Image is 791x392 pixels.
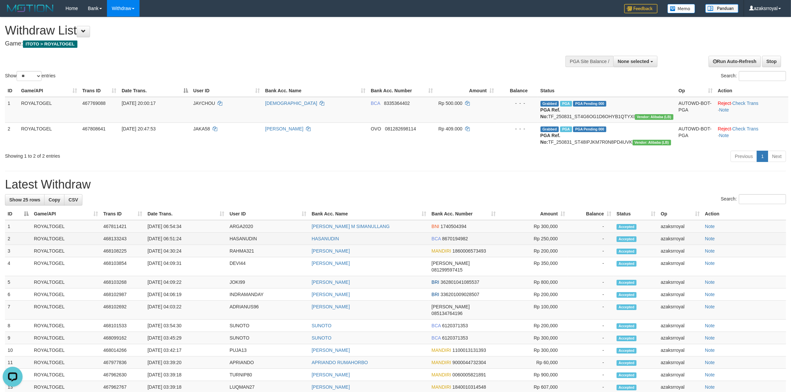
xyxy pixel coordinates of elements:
span: PGA Pending [573,101,606,107]
span: Copy 1840010314548 to clipboard [452,384,486,390]
td: PUJA13 [227,344,309,356]
span: Accepted [617,236,637,242]
a: [PERSON_NAME] M SIMANULLANG [312,224,390,229]
span: [DATE] 20:47:53 [122,126,155,131]
span: MANDIRI [432,372,451,377]
span: 467808641 [82,126,106,131]
th: Action [702,208,786,220]
th: Status [538,85,676,97]
td: ROYALTOGEL [31,288,101,301]
a: Reject [718,126,731,131]
td: azaksrroyal [658,276,702,288]
div: - - - [499,125,535,132]
th: ID [5,85,18,97]
td: azaksrroyal [658,288,702,301]
td: ROYALTOGEL [31,220,101,233]
td: Rp 200,000 [498,245,568,257]
span: Copy 6120371353 to clipboard [442,335,468,341]
td: azaksrroyal [658,356,702,369]
h4: Game: [5,40,521,47]
td: [DATE] 03:45:29 [145,332,227,344]
span: Accepted [617,304,637,310]
td: AUTOWD-BOT-PGA [676,122,715,148]
span: Rp 500.000 [439,101,462,106]
th: Status: activate to sort column ascending [614,208,658,220]
span: MANDIRI [432,384,451,390]
td: 467811421 [101,220,145,233]
span: ITOTO > ROYALTOGEL [23,40,77,48]
b: PGA Ref. No: [541,107,560,119]
td: 8 [5,320,31,332]
a: Note [705,372,715,377]
td: ROYALTOGEL [31,320,101,332]
td: 9 [5,332,31,344]
td: TF_250831_ST4G6OG1D6OHYB1QTYXI [538,97,676,123]
a: Run Auto-Refresh [709,56,761,67]
td: SUNOTO [227,320,309,332]
span: OVO [371,126,381,131]
a: Copy [44,194,64,205]
span: Accepted [617,336,637,341]
th: Op: activate to sort column ascending [658,208,702,220]
span: Copy 336201009028507 to clipboard [441,292,479,297]
td: 467977836 [101,356,145,369]
td: Rp 100,000 [498,301,568,320]
td: INDRAMANDAY [227,288,309,301]
td: - [568,369,614,381]
input: Search: [739,194,786,204]
span: None selected [618,59,649,64]
span: Accepted [617,249,637,254]
a: [PERSON_NAME] [312,348,350,353]
a: 1 [757,151,768,162]
span: Show 25 rows [9,197,40,202]
span: Accepted [617,348,637,353]
span: Accepted [617,323,637,329]
th: ID: activate to sort column descending [5,208,31,220]
td: - [568,276,614,288]
span: Vendor URL: https://dashboard.q2checkout.com/secure [635,114,673,120]
td: 10 [5,344,31,356]
span: Grabbed [541,101,559,107]
span: Copy 1860006573493 to clipboard [452,248,486,254]
td: TURNIP80 [227,369,309,381]
td: [DATE] 04:30:24 [145,245,227,257]
th: Trans ID: activate to sort column ascending [101,208,145,220]
span: Copy 8335364402 to clipboard [384,101,410,106]
a: Note [705,360,715,365]
td: azaksrroyal [658,245,702,257]
a: APRIANDO RUMAHORBO [312,360,368,365]
td: azaksrroyal [658,320,702,332]
span: PGA Pending [573,126,606,132]
td: 6 [5,288,31,301]
span: 467769088 [82,101,106,106]
span: Accepted [617,372,637,378]
span: BCA [432,323,441,328]
td: ROYALTOGEL [18,122,79,148]
th: Action [715,85,788,97]
span: Accepted [617,360,637,366]
span: BRI [432,279,439,285]
th: Game/API: activate to sort column ascending [18,85,79,97]
span: JAKA58 [193,126,210,131]
a: [PERSON_NAME] [312,292,350,297]
span: BNI [432,224,439,229]
a: [PERSON_NAME] [312,261,350,266]
td: RAHMA321 [227,245,309,257]
td: 468103268 [101,276,145,288]
span: [PERSON_NAME] [432,261,470,266]
td: ROYALTOGEL [31,344,101,356]
span: Rp 409.000 [439,126,462,131]
td: ROYALTOGEL [31,233,101,245]
td: [DATE] 03:54:30 [145,320,227,332]
span: Accepted [617,280,637,285]
a: Note [705,292,715,297]
td: JOKI99 [227,276,309,288]
td: 468103854 [101,257,145,276]
td: - [568,257,614,276]
a: Note [705,261,715,266]
td: [DATE] 03:39:20 [145,356,227,369]
a: Note [719,107,729,113]
a: Note [705,323,715,328]
td: 468014266 [101,344,145,356]
a: Note [705,279,715,285]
